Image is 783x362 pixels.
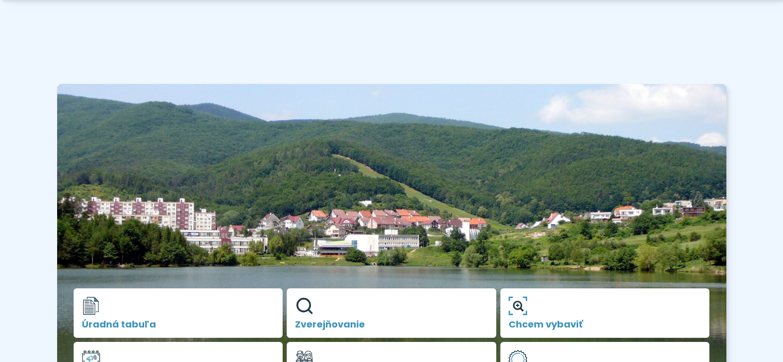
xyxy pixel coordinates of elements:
span: Zverejňovanie [295,319,488,330]
a: Zverejňovanie [287,288,496,338]
a: Úradná tabuľa [74,288,283,338]
span: Chcem vybaviť [509,319,702,330]
a: Chcem vybaviť [500,288,710,338]
span: Úradná tabuľa [82,319,275,330]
